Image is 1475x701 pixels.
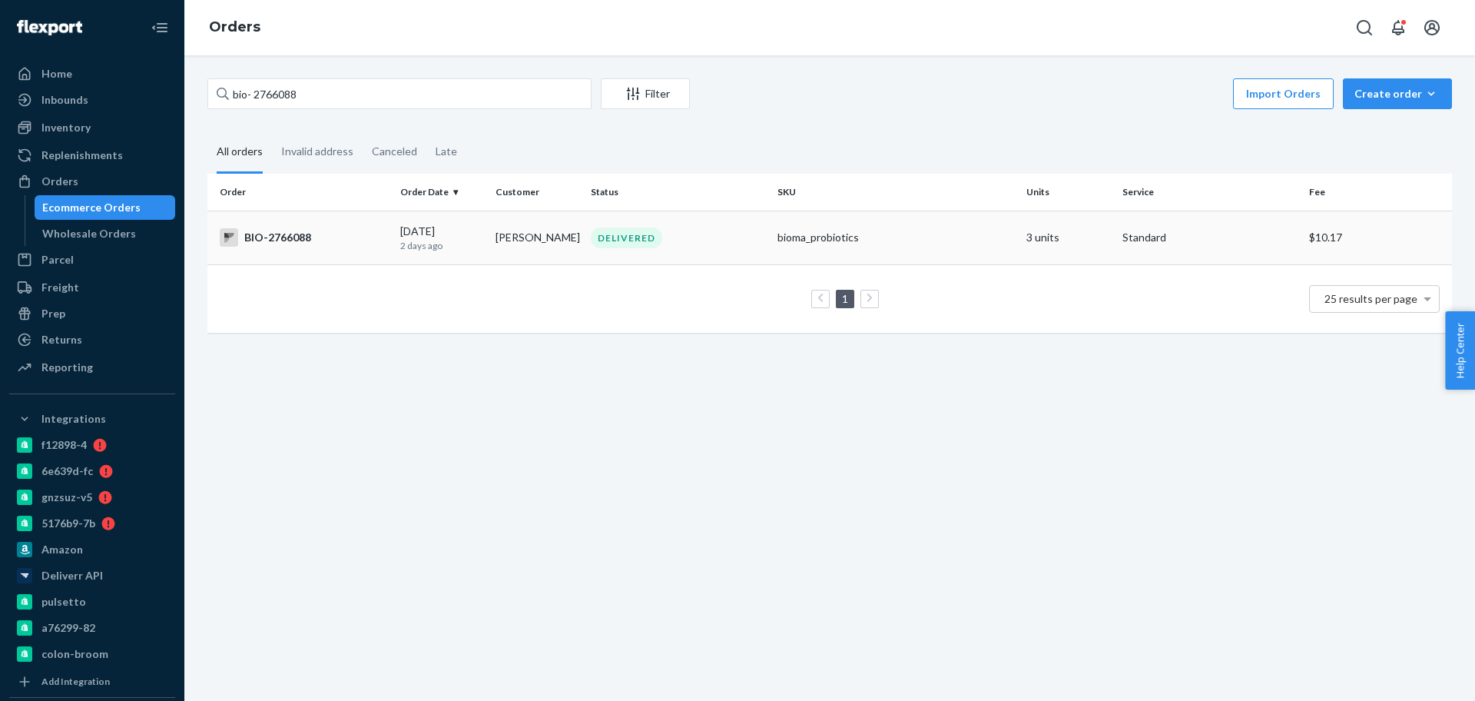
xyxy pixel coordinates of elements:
td: [PERSON_NAME] [489,211,585,264]
div: Invalid address [281,131,353,171]
div: Home [41,66,72,81]
button: Create order [1343,78,1452,109]
div: Freight [41,280,79,295]
div: Reporting [41,360,93,375]
th: Fee [1303,174,1452,211]
a: Parcel [9,248,175,272]
div: Integrations [41,411,106,427]
a: Prep [9,301,175,326]
a: colon-broom [9,642,175,666]
div: Add Integration [41,675,110,688]
div: Ecommerce Orders [42,200,141,215]
p: 2 days ago [400,239,483,252]
div: Create order [1354,86,1440,101]
div: f12898-4 [41,437,87,453]
div: Replenishments [41,148,123,163]
div: Filter [602,86,689,101]
th: Status [585,174,771,211]
a: pulsetto [9,590,175,614]
div: gnzsuz-v5 [41,490,92,505]
div: Customer [496,185,578,198]
div: BIO-2766088 [220,228,388,247]
ol: breadcrumbs [197,5,273,50]
button: Close Navigation [144,12,175,43]
a: Replenishments [9,143,175,168]
a: Reporting [9,355,175,380]
div: 6e639d-fc [41,463,93,479]
input: Search orders [207,78,592,109]
div: Late [436,131,457,171]
a: Returns [9,327,175,352]
button: Import Orders [1233,78,1334,109]
div: All orders [217,131,263,174]
div: 5176b9-7b [41,516,95,531]
a: 5176b9-7b [9,511,175,536]
a: Freight [9,275,175,300]
th: Units [1020,174,1115,211]
div: colon-broom [41,646,108,662]
a: Orders [9,169,175,194]
p: Standard [1122,230,1297,245]
button: Filter [601,78,690,109]
div: bioma_probiotics [777,230,1014,245]
div: Prep [41,306,65,321]
button: Open Search Box [1349,12,1380,43]
div: Amazon [41,542,83,557]
th: Order Date [394,174,489,211]
a: Add Integration [9,673,175,691]
a: f12898-4 [9,433,175,457]
a: Orders [209,18,260,35]
th: Service [1116,174,1303,211]
div: [DATE] [400,224,483,252]
a: Deliverr API [9,563,175,588]
div: Orders [41,174,78,189]
a: Home [9,61,175,86]
button: Open account menu [1417,12,1447,43]
div: Parcel [41,252,74,267]
a: Page 1 is your current page [839,292,851,305]
button: Help Center [1445,311,1475,390]
button: Integrations [9,407,175,431]
div: Canceled [372,131,417,171]
th: SKU [771,174,1020,211]
a: Inbounds [9,88,175,112]
div: Wholesale Orders [42,226,136,241]
div: Inventory [41,120,91,135]
div: Returns [41,332,82,347]
a: Inventory [9,115,175,140]
a: Ecommerce Orders [35,195,176,220]
a: 6e639d-fc [9,459,175,483]
div: Deliverr API [41,568,103,583]
a: a76299-82 [9,616,175,640]
div: pulsetto [41,594,86,610]
a: Amazon [9,537,175,562]
a: Wholesale Orders [35,221,176,246]
img: Flexport logo [17,20,82,35]
div: Inbounds [41,92,88,108]
td: $10.17 [1303,211,1452,264]
td: 3 units [1020,211,1115,264]
div: DELIVERED [591,228,662,248]
a: gnzsuz-v5 [9,485,175,510]
th: Order [207,174,394,211]
span: 25 results per page [1324,292,1417,305]
button: Open notifications [1383,12,1414,43]
div: a76299-82 [41,620,95,636]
